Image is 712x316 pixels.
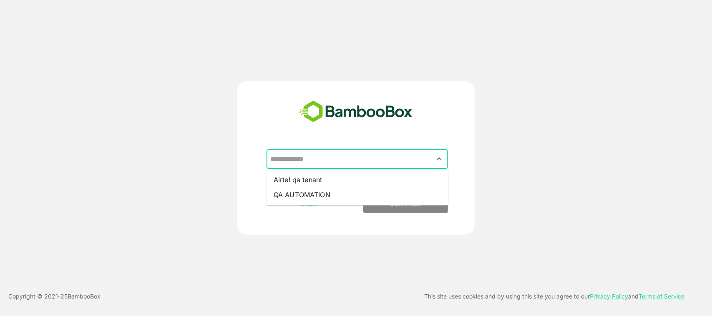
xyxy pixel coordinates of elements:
p: This site uses cookies and by using this site you agree to our and [425,291,685,301]
li: Airtel qa tenant [267,172,448,187]
a: Terms of Service [639,293,685,300]
a: Privacy Policy [590,293,629,300]
li: QA AUTOMATION [267,187,448,202]
button: Close [434,153,445,165]
p: Copyright © 2021- 25 BambooBox [8,291,101,301]
img: bamboobox [295,98,417,125]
